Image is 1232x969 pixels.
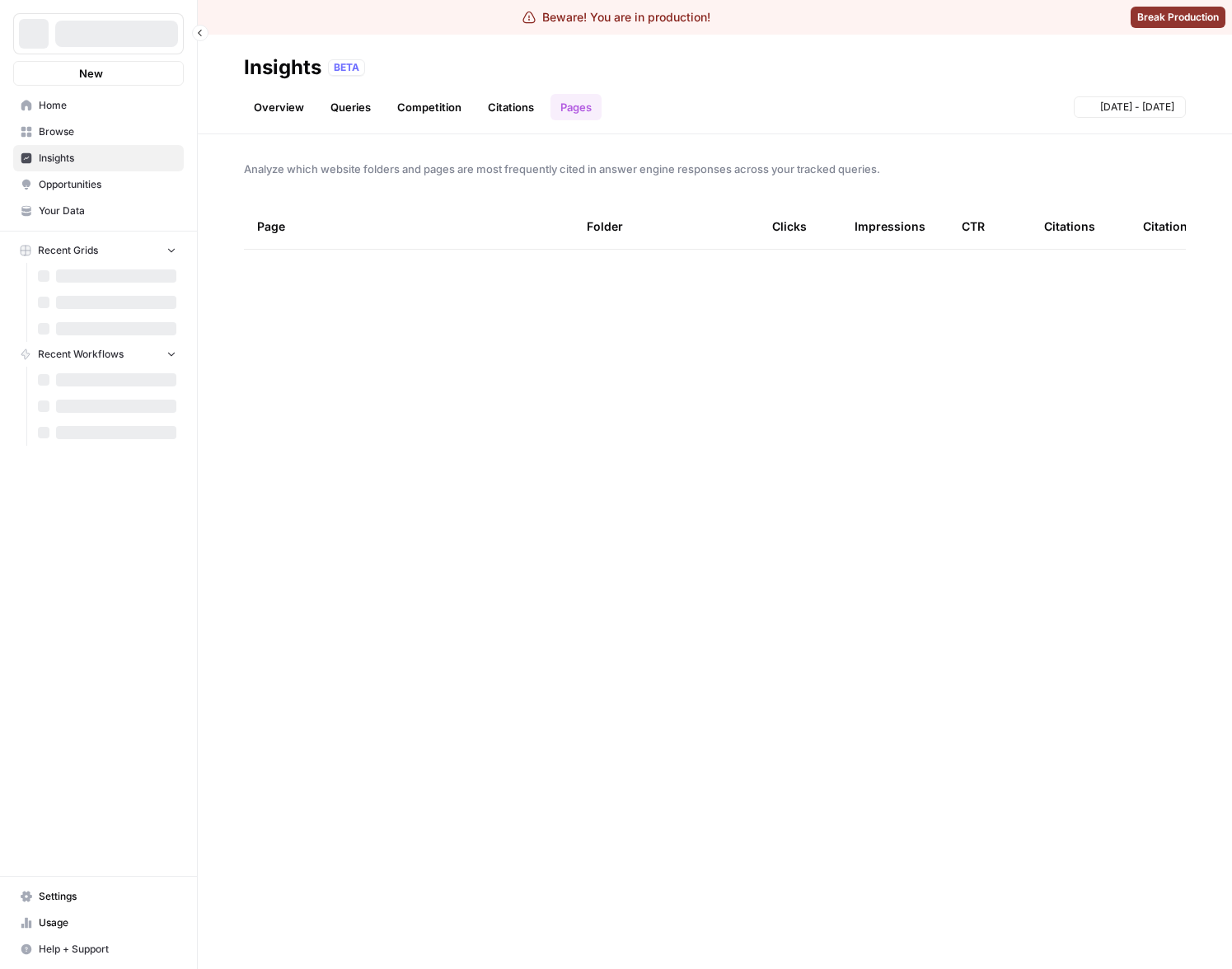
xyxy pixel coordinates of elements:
a: Overview [244,94,314,120]
span: Browse [39,124,176,139]
span: [DATE] - [DATE] [1100,100,1174,115]
span: Your Data [39,204,176,218]
a: Queries [321,94,381,120]
a: Browse [13,119,184,145]
div: Citation Rate [1143,204,1216,249]
span: Usage [39,915,176,930]
span: Home [39,98,176,113]
div: Page [257,204,285,249]
button: New [13,61,184,86]
span: Insights [39,151,176,166]
div: Insights [244,54,321,81]
div: Folder [587,204,623,249]
button: Help + Support [13,936,184,962]
a: Insights [13,145,184,171]
div: Impressions [855,204,925,249]
a: Citations [478,94,544,120]
button: [DATE] - [DATE] [1074,96,1186,118]
a: Settings [13,883,184,910]
span: Break Production [1137,10,1219,25]
a: Your Data [13,198,184,224]
a: Usage [13,910,184,936]
span: Recent Grids [38,243,98,258]
a: Pages [550,94,602,120]
span: New [79,65,103,82]
a: Home [13,92,184,119]
div: Beware! You are in production! [522,9,710,26]
span: Opportunities [39,177,176,192]
div: CTR [962,204,985,249]
a: Opportunities [13,171,184,198]
span: Settings [39,889,176,904]
button: Recent Workflows [13,342,184,367]
button: Recent Grids [13,238,184,263]
span: Recent Workflows [38,347,124,362]
div: Citations [1044,204,1095,249]
a: Competition [387,94,471,120]
span: Analyze which website folders and pages are most frequently cited in answer engine responses acro... [244,161,1186,177]
span: Help + Support [39,942,176,957]
button: Break Production [1131,7,1225,28]
div: Clicks [772,204,807,249]
div: BETA [328,59,365,76]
